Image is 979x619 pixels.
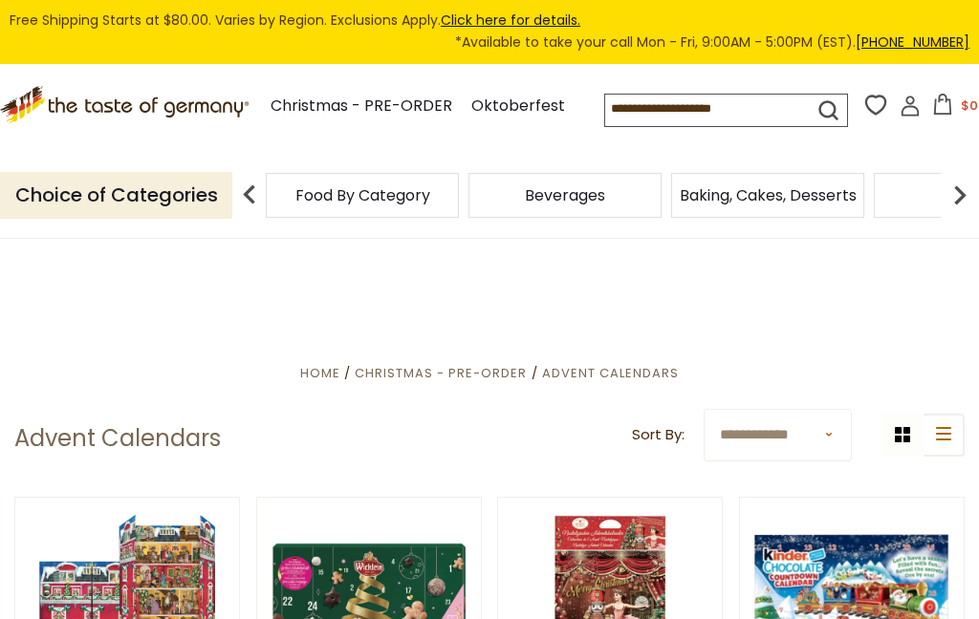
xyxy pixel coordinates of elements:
img: next arrow [941,176,979,214]
a: Click here for details. [441,11,580,30]
span: *Available to take your call Mon - Fri, 9:00AM - 5:00PM (EST). [455,32,969,53]
a: Christmas - PRE-ORDER [271,94,452,119]
div: Free Shipping Starts at $80.00. Varies by Region. Exclusions Apply. [10,10,969,54]
label: Sort By: [632,423,685,447]
h1: Advent Calendars [14,424,221,453]
a: Beverages [525,188,605,203]
a: Home [300,364,340,382]
a: Food By Category [295,188,430,203]
a: Advent Calendars [542,364,679,382]
img: previous arrow [230,176,269,214]
a: Baking, Cakes, Desserts [680,188,857,203]
a: Oktoberfest [471,94,565,119]
a: Christmas - PRE-ORDER [355,364,527,382]
a: [PHONE_NUMBER] [856,32,969,52]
